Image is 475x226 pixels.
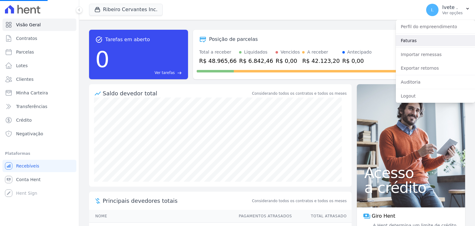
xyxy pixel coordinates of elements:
[209,36,258,43] div: Posição de parcelas
[396,90,475,102] a: Logout
[199,57,237,65] div: R$ 48.965,66
[2,114,76,126] a: Crédito
[307,49,328,55] div: A receber
[347,49,372,55] div: Antecipado
[95,43,109,76] div: 0
[2,160,76,172] a: Recebíveis
[105,36,150,43] span: Tarefas em aberto
[233,210,292,223] th: Pagamentos Atrasados
[16,131,43,137] span: Negativação
[16,176,41,183] span: Conta Hent
[2,87,76,99] a: Minha Carteira
[239,57,273,65] div: R$ 6.842,46
[89,210,233,223] th: Nome
[177,71,182,75] span: east
[16,90,48,96] span: Minha Carteira
[2,73,76,85] a: Clientes
[431,8,434,12] span: I.
[16,163,39,169] span: Recebíveis
[364,165,458,180] span: Acesso
[276,57,300,65] div: R$ 0,00
[2,59,76,72] a: Lotes
[2,128,76,140] a: Negativação
[16,49,34,55] span: Parcelas
[396,21,475,32] a: Perfil do empreendimento
[244,49,267,55] div: Liquidados
[364,180,458,195] span: a crédito
[396,76,475,88] a: Auditoria
[16,117,32,123] span: Crédito
[421,1,475,19] button: I. Ivete . Ver opções
[2,32,76,45] a: Contratos
[442,11,463,15] p: Ver opções
[16,103,47,110] span: Transferências
[16,63,28,69] span: Lotes
[396,49,475,60] a: Importar remessas
[342,57,372,65] div: R$ 0,00
[199,49,237,55] div: Total a receber
[95,36,103,43] span: task_alt
[396,63,475,74] a: Exportar retornos
[302,57,340,65] div: R$ 42.123,20
[252,198,347,204] span: Considerando todos os contratos e todos os meses
[103,197,251,205] span: Principais devedores totais
[16,22,41,28] span: Visão Geral
[2,100,76,113] a: Transferências
[396,35,475,46] a: Faturas
[2,46,76,58] a: Parcelas
[292,210,352,223] th: Total Atrasado
[252,91,347,96] div: Considerando todos os contratos e todos os meses
[280,49,300,55] div: Vencidos
[442,4,463,11] p: Ivete .
[155,70,175,76] span: Ver tarefas
[112,70,182,76] a: Ver tarefas east
[2,19,76,31] a: Visão Geral
[103,89,251,98] div: Saldo devedor total
[16,35,37,41] span: Contratos
[16,76,33,82] span: Clientes
[2,173,76,186] a: Conta Hent
[5,150,74,157] div: Plataformas
[89,4,163,15] button: Ribeiro Cervantes Inc.
[372,212,395,220] span: Giro Hent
